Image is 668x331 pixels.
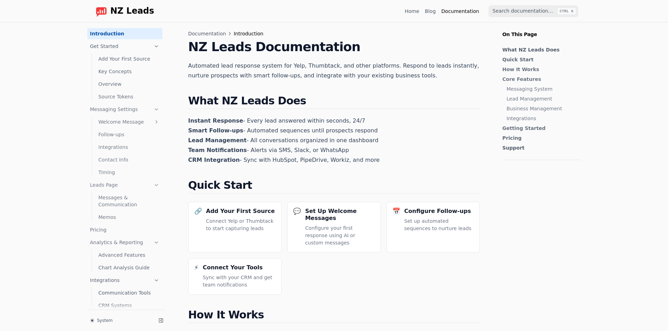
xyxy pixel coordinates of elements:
div: 💬 [293,208,301,215]
a: Messaging Settings [87,104,162,115]
a: How It Works [502,66,578,73]
a: Memos [96,212,162,223]
img: logo [96,6,107,17]
a: Overview [96,78,162,90]
a: Key Concepts [96,66,162,77]
h3: Connect Your Tools [203,264,263,271]
a: Blog [425,8,436,15]
a: Pricing [502,135,578,142]
a: Timing [96,167,162,178]
p: Connect Yelp or Thumbtack to start capturing leads [206,218,276,232]
a: Integrations [96,142,162,153]
a: 📅Configure Follow-upsSet up automated sequences to nurture leads [386,202,480,253]
a: Documentation [441,8,479,15]
a: Communication Tools [96,287,162,298]
h3: Add Your First Source [206,208,275,215]
a: Analytics & Reporting [87,237,162,248]
a: Messaging System [507,85,578,92]
strong: Instant Response [188,117,243,124]
a: Home [405,8,419,15]
a: 🔗Add Your First SourceConnect Yelp or Thumbtack to start capturing leads [188,202,282,253]
a: Integrations [87,275,162,286]
a: ⚡Connect Your ToolsSync with your CRM and get team notifications [188,258,282,295]
p: Configure your first response using AI or custom messages [305,225,375,247]
div: 🔗 [194,208,202,215]
input: Search documentation… [488,5,578,17]
button: Collapse sidebar [156,316,166,325]
a: Get Started [87,41,162,52]
a: Home page [90,6,154,17]
a: Support [502,144,578,151]
p: - Every lead answered within seconds, 24/7 - Automated sequences until prospects respond - All co... [188,116,480,165]
strong: CRM Integration [188,157,240,163]
a: Integrations [507,115,578,122]
span: NZ Leads [110,6,154,16]
span: Introduction [234,30,263,37]
h2: What NZ Leads Does [188,95,480,109]
a: Introduction [87,28,162,39]
a: Pricing [87,224,162,235]
a: Welcome Message [96,116,162,127]
a: 💬Set Up Welcome MessagesConfigure your first response using AI or custom messages [287,202,381,253]
h3: Set Up Welcome Messages [305,208,375,222]
a: Add Your First Source [96,53,162,64]
div: 📅 [392,208,400,215]
a: Leads Page [87,179,162,191]
p: Automated lead response system for Yelp, Thumbtack, and other platforms. Respond to leads instant... [188,61,480,81]
a: Follow-ups [96,129,162,140]
h1: NZ Leads Documentation [188,40,480,54]
strong: Smart Follow-ups [188,127,243,134]
a: Lead Management [507,95,578,102]
a: CRM Systems [96,300,162,311]
span: Documentation [188,30,226,37]
a: Advanced Features [96,249,162,261]
p: Set up automated sequences to nurture leads [404,218,474,232]
h2: How It Works [188,309,480,323]
h3: Configure Follow-ups [404,208,471,215]
p: Sync with your CRM and get team notifications [203,274,276,289]
button: System [87,316,153,325]
a: Source Tokens [96,91,162,102]
a: Core Features [502,76,578,83]
a: Quick Start [502,56,578,63]
a: Contact Info [96,154,162,165]
div: ⚡ [194,264,199,271]
strong: Team Notifications [188,147,247,153]
a: Chart Analysis Guide [96,262,162,273]
a: Getting Started [502,125,578,132]
a: Business Management [507,105,578,112]
a: Messages & Communication [96,192,162,210]
a: What NZ Leads Does [502,46,578,53]
p: On This Page [497,22,587,38]
h2: Quick Start [188,179,480,193]
strong: Lead Management [188,137,247,144]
